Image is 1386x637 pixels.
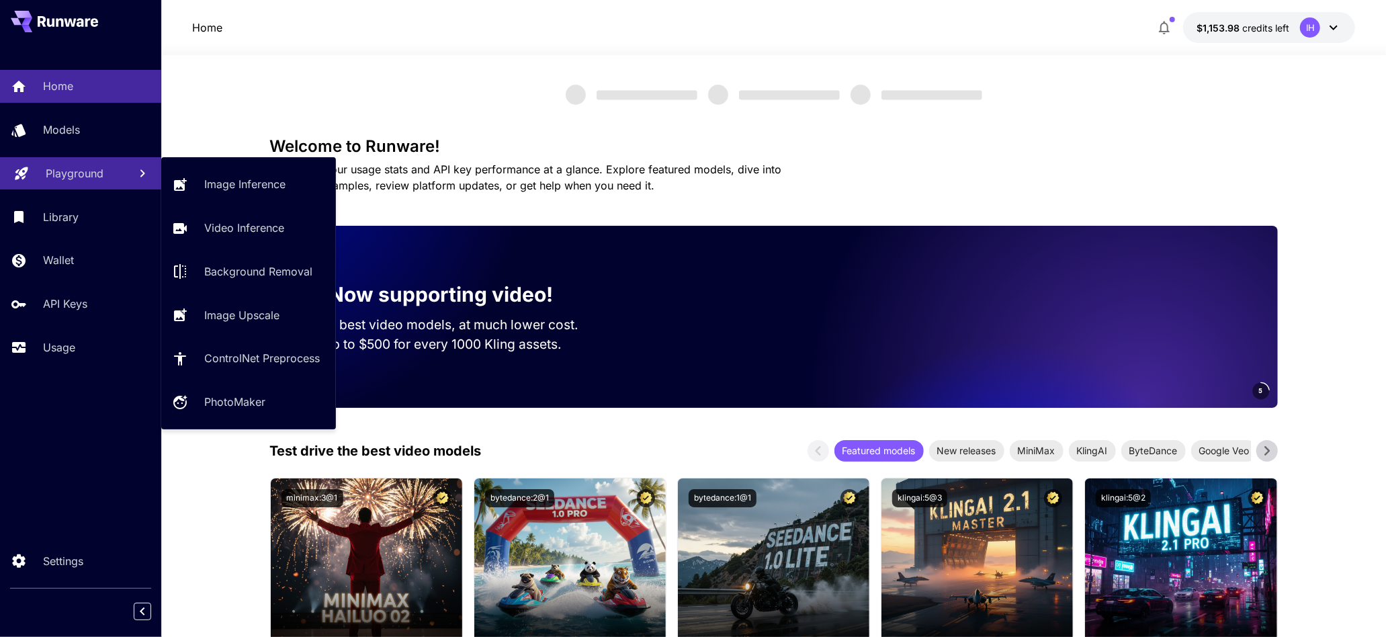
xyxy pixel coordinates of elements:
button: Collapse sidebar [134,603,151,620]
span: ByteDance [1121,443,1186,458]
div: IH [1300,17,1320,38]
p: PhotoMaker [204,394,265,410]
button: minimax:3@1 [281,489,343,507]
p: Video Inference [204,220,284,236]
h3: Welcome to Runware! [270,137,1278,156]
p: Now supporting video! [329,280,554,310]
a: Background Removal [161,255,336,288]
a: ControlNet Preprocess [161,342,336,375]
p: Run the best video models, at much lower cost. [292,315,605,335]
p: Image Upscale [204,307,279,323]
p: Test drive the best video models [270,441,482,461]
a: Image Upscale [161,298,336,331]
span: Check out your usage stats and API key performance at a glance. Explore featured models, dive int... [270,163,782,192]
button: Certified Model – Vetted for best performance and includes a commercial license. [637,489,655,507]
p: Settings [43,553,83,569]
p: Home [43,78,73,94]
nav: breadcrumb [192,19,222,36]
span: $1,153.98 [1197,22,1242,34]
p: Models [43,122,80,138]
p: Wallet [43,252,74,268]
div: Collapse sidebar [144,599,161,624]
button: klingai:5@2 [1096,489,1151,507]
a: Image Inference [161,168,336,201]
button: Certified Model – Vetted for best performance and includes a commercial license. [1248,489,1266,507]
button: klingai:5@3 [892,489,947,507]
p: Home [192,19,222,36]
p: Save up to $500 for every 1000 Kling assets. [292,335,605,354]
span: Google Veo [1191,443,1258,458]
button: Certified Model – Vetted for best performance and includes a commercial license. [1044,489,1062,507]
span: credits left [1242,22,1289,34]
p: API Keys [43,296,87,312]
div: $1,153.97785 [1197,21,1289,35]
p: ControlNet Preprocess [204,350,320,366]
a: Video Inference [161,212,336,245]
span: KlingAI [1069,443,1116,458]
p: Usage [43,339,75,355]
button: Certified Model – Vetted for best performance and includes a commercial license. [433,489,451,507]
span: 5 [1259,386,1263,396]
p: Library [43,209,79,225]
button: bytedance:2@1 [485,489,554,507]
p: Image Inference [204,176,286,192]
span: MiniMax [1010,443,1064,458]
p: Background Removal [204,263,312,280]
button: $1,153.97785 [1183,12,1355,43]
span: Featured models [834,443,924,458]
span: New releases [929,443,1004,458]
button: Certified Model – Vetted for best performance and includes a commercial license. [840,489,859,507]
button: bytedance:1@1 [689,489,756,507]
p: Playground [46,165,103,181]
a: PhotoMaker [161,386,336,419]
